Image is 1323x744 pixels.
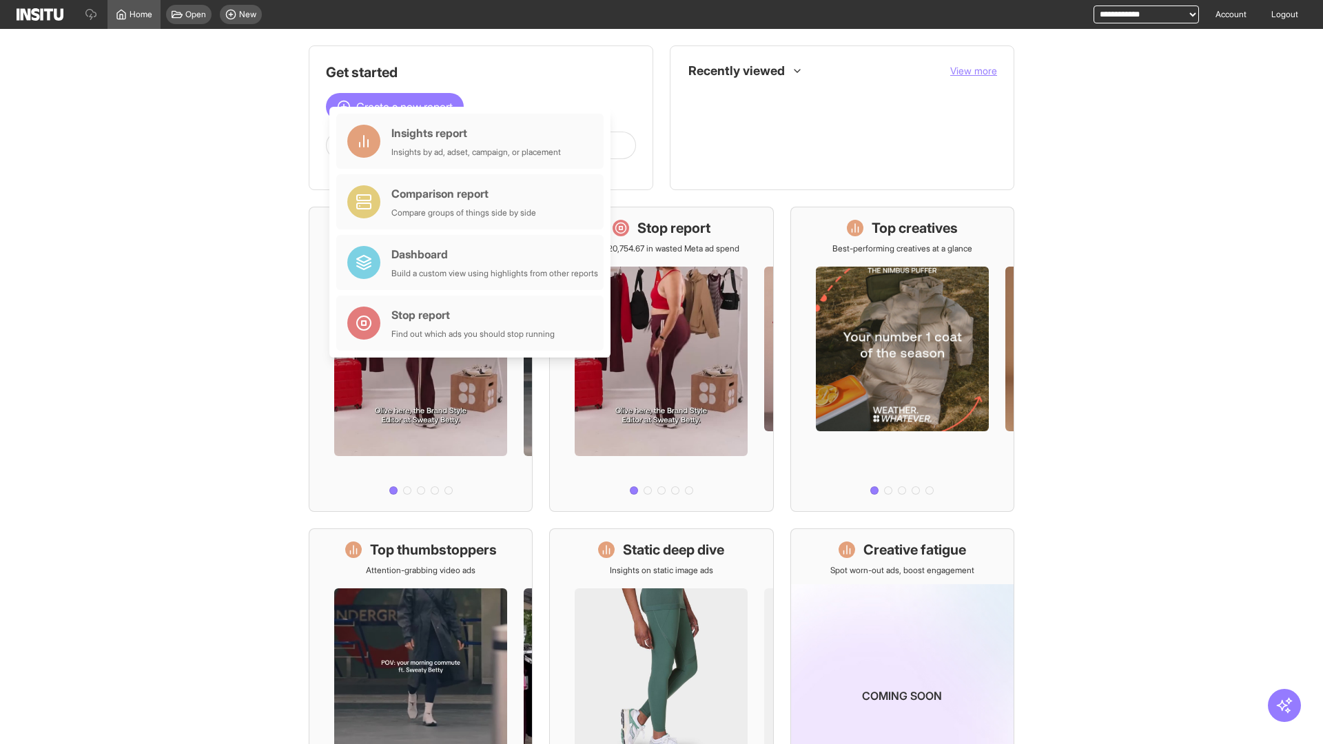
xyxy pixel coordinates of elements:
[326,63,636,82] h1: Get started
[391,268,598,279] div: Build a custom view using highlights from other reports
[610,565,713,576] p: Insights on static image ads
[130,9,152,20] span: Home
[637,218,710,238] h1: Stop report
[366,565,475,576] p: Attention-grabbing video ads
[309,207,533,512] a: What's live nowSee all active ads instantly
[326,93,464,121] button: Create a new report
[623,540,724,559] h1: Static deep dive
[872,218,958,238] h1: Top creatives
[239,9,256,20] span: New
[391,329,555,340] div: Find out which ads you should stop running
[391,307,555,323] div: Stop report
[391,147,561,158] div: Insights by ad, adset, campaign, or placement
[391,246,598,262] div: Dashboard
[17,8,63,21] img: Logo
[950,65,997,76] span: View more
[832,243,972,254] p: Best-performing creatives at a glance
[391,207,536,218] div: Compare groups of things side by side
[370,540,497,559] h1: Top thumbstoppers
[950,64,997,78] button: View more
[356,99,453,115] span: Create a new report
[185,9,206,20] span: Open
[391,185,536,202] div: Comparison report
[583,243,739,254] p: Save £20,754.67 in wasted Meta ad spend
[549,207,773,512] a: Stop reportSave £20,754.67 in wasted Meta ad spend
[790,207,1014,512] a: Top creativesBest-performing creatives at a glance
[391,125,561,141] div: Insights report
